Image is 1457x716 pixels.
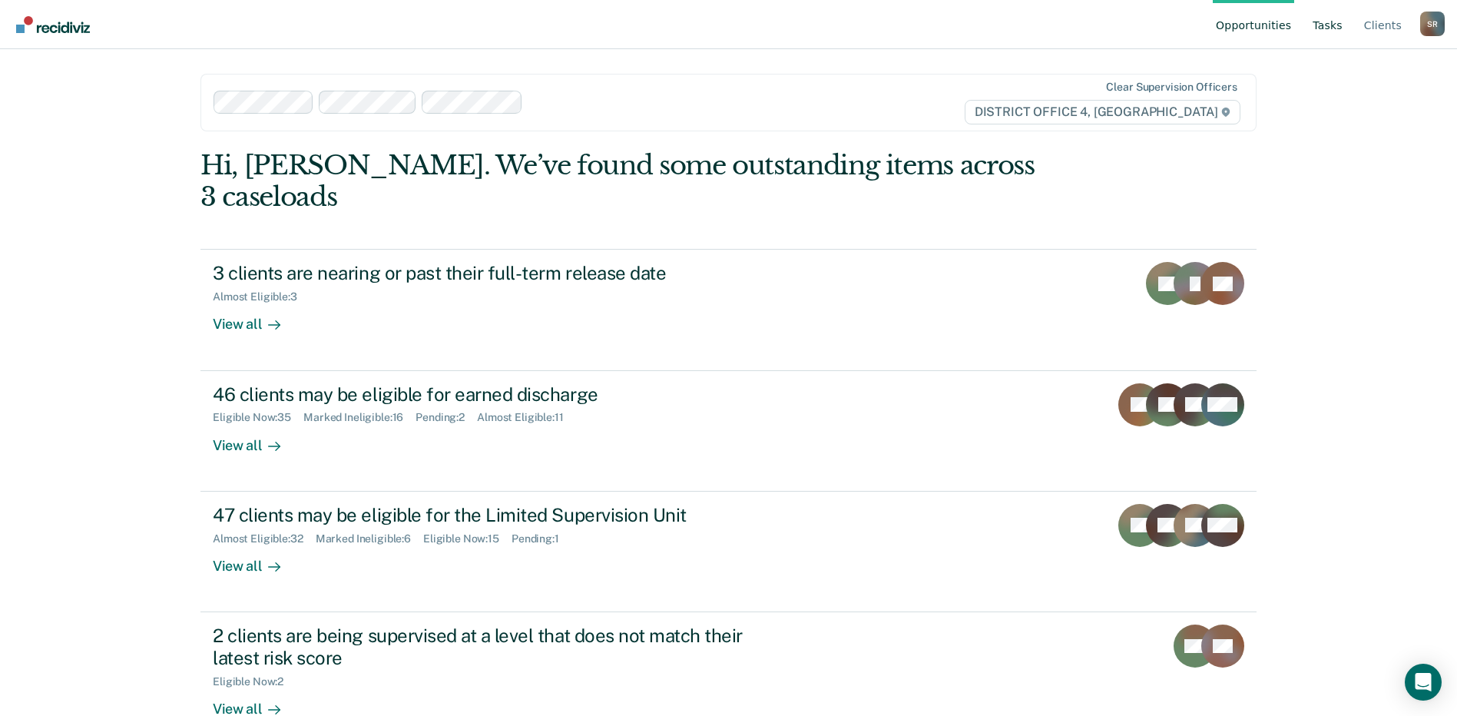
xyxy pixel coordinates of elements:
div: Marked Ineligible : 6 [316,532,423,545]
div: Marked Ineligible : 16 [303,411,416,424]
span: DISTRICT OFFICE 4, [GEOGRAPHIC_DATA] [965,100,1240,124]
div: Almost Eligible : 11 [477,411,576,424]
div: Almost Eligible : 3 [213,290,310,303]
div: View all [213,545,299,575]
div: Eligible Now : 15 [423,532,512,545]
img: Recidiviz [16,16,90,33]
a: 3 clients are nearing or past their full-term release dateAlmost Eligible:3View all [200,249,1257,370]
div: Eligible Now : 2 [213,675,296,688]
div: Clear supervision officers [1106,81,1237,94]
div: View all [213,303,299,333]
div: 3 clients are nearing or past their full-term release date [213,262,752,284]
a: 47 clients may be eligible for the Limited Supervision UnitAlmost Eligible:32Marked Ineligible:6E... [200,492,1257,612]
div: S R [1420,12,1445,36]
div: View all [213,424,299,454]
div: Open Intercom Messenger [1405,664,1442,701]
div: 47 clients may be eligible for the Limited Supervision Unit [213,504,752,526]
div: Almost Eligible : 32 [213,532,316,545]
a: 46 clients may be eligible for earned dischargeEligible Now:35Marked Ineligible:16Pending:2Almost... [200,371,1257,492]
button: Profile dropdown button [1420,12,1445,36]
div: Hi, [PERSON_NAME]. We’ve found some outstanding items across 3 caseloads [200,150,1045,213]
div: Pending : 2 [416,411,477,424]
div: 2 clients are being supervised at a level that does not match their latest risk score [213,625,752,669]
div: Eligible Now : 35 [213,411,303,424]
div: Pending : 1 [512,532,571,545]
div: 46 clients may be eligible for earned discharge [213,383,752,406]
